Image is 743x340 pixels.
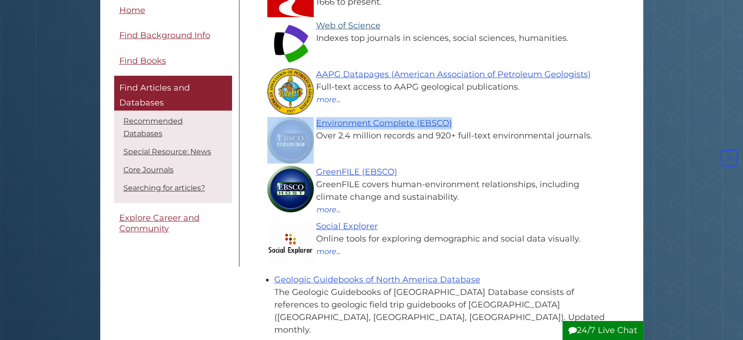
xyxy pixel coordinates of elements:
[316,221,378,231] a: Social Explorer
[119,5,145,15] span: Home
[274,81,611,93] div: Full-text access to AAPG geological publications.
[119,31,210,41] span: Find Background Info
[316,203,341,216] button: more...
[316,167,397,177] a: GreenFILE (EBSCO)
[274,233,611,245] div: Online tools for exploring demographic and social data visually.
[123,184,205,193] a: Searching for articles?
[316,245,341,257] button: more...
[274,275,480,285] a: Geologic Guidebooks of North America Database
[562,321,643,340] button: 24/7 Live Chat
[274,130,611,142] div: Over 2.4 million records and 920+ full-text environmental journals.
[274,178,611,203] div: GreenFILE covers human-environment relationships, including climate change and sustainability.
[718,153,741,163] a: Back to Top
[119,83,190,108] span: Find Articles and Databases
[123,166,174,175] a: Core Journals
[316,69,591,79] a: AAPG Datapages (American Association of Petroleum Geologists)
[114,26,232,46] a: Find Background Info
[123,148,211,157] a: Special Resource: News
[274,286,611,336] div: The Geologic Guidebooks of [GEOGRAPHIC_DATA] Database consists of references to geologic field tr...
[316,20,381,31] a: Web of Science
[114,51,232,72] a: Find Books
[114,76,232,111] a: Find Articles and Databases
[123,117,183,138] a: Recommended Databases
[114,208,232,239] a: Explore Career and Community
[119,56,166,66] span: Find Books
[316,93,341,105] button: more...
[119,213,200,234] span: Explore Career and Community
[274,32,611,45] div: Indexes top journals in sciences, social sciences, humanities.
[316,118,452,128] a: Environment Complete (EBSCO)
